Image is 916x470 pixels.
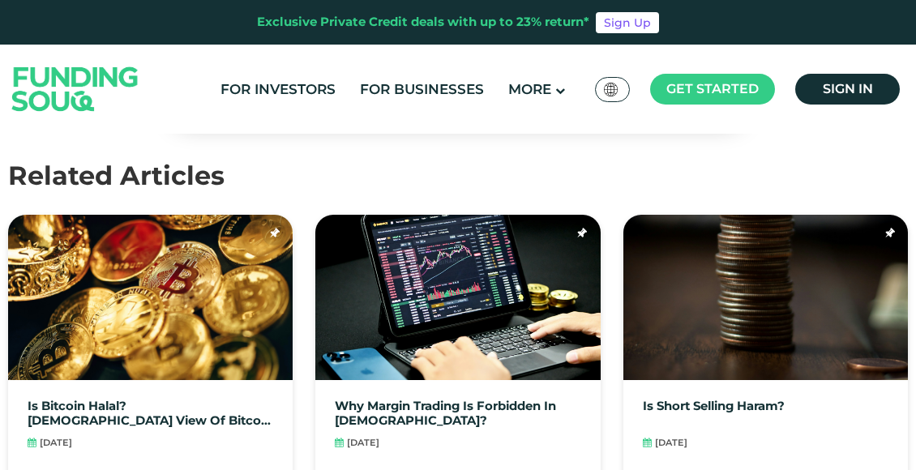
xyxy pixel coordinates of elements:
[623,215,908,380] img: blogImage
[216,76,340,103] a: For Investors
[643,399,785,428] a: Is Short Selling Haram?
[40,436,72,450] span: [DATE]
[315,215,600,380] img: blogImage
[28,399,273,428] a: Is Bitcoin Halal? [DEMOGRAPHIC_DATA] view of bitcoin ownership as a digital asset
[257,13,589,32] div: Exclusive Private Credit deals with up to 23% return*
[823,81,873,96] span: Sign in
[8,215,293,380] img: blogImage
[347,436,379,450] span: [DATE]
[335,399,580,428] a: Why margin trading is forbidden in [DEMOGRAPHIC_DATA]?
[8,160,225,191] span: Related Articles
[795,74,900,105] a: Sign in
[655,436,687,450] span: [DATE]
[596,12,659,33] a: Sign Up
[356,76,488,103] a: For Businesses
[666,81,759,96] span: Get started
[508,81,551,97] span: More
[604,83,619,96] img: SA Flag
